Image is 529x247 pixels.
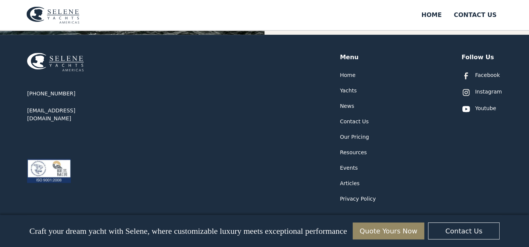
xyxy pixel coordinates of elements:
a: Events [340,164,358,172]
a: Resources [340,149,367,156]
p: Craft your dream yacht with Selene, where customizable luxury meets exceptional performance [29,226,347,236]
a: Contact Us [428,222,500,239]
a: [PHONE_NUMBER] [27,90,75,98]
div: Youtube [475,104,496,112]
img: logo [26,6,80,24]
a: Youtube [462,104,496,114]
a: Facebook [462,71,500,80]
a: Instagram [462,88,502,97]
a: Privacy Policy [340,195,376,203]
a: News [340,102,354,110]
div: Follow Us [462,53,494,62]
div: Menu [340,53,359,62]
a: Contact Us [340,118,368,126]
div: Contact US [454,11,497,20]
a: Our Pricing [340,133,369,141]
a: Articles [340,179,359,187]
a: Home [340,71,355,79]
div: Home [421,11,442,20]
a: Quote Yours Now [353,222,424,239]
a: Yachts [340,87,357,95]
div: Facebook [475,71,500,79]
div: Instagram [475,88,502,96]
a: [EMAIL_ADDRESS][DOMAIN_NAME] [27,107,118,123]
img: ISO 9001:2008 certification logos for ABS Quality Evaluations and RvA Management Systems. [27,159,71,183]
